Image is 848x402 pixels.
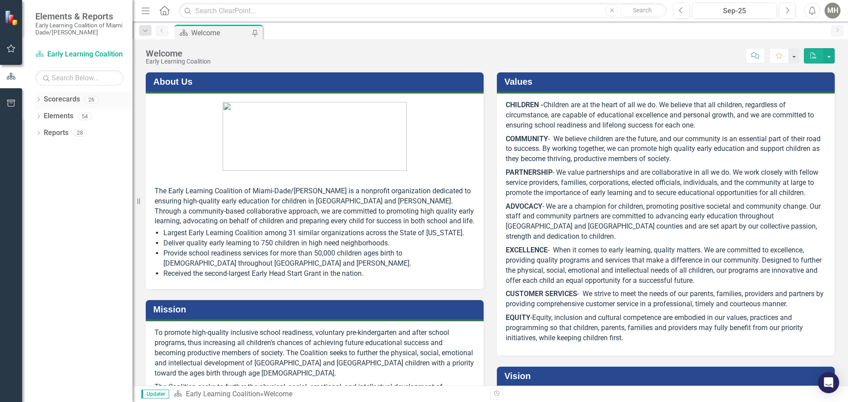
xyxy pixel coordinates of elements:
li: Provide school readiness services for more than 50,000 children ages birth to [DEMOGRAPHIC_DATA] ... [163,248,475,269]
li: Largest Early Learning Coalition among 31 similar organizations across the State of [US_STATE]. [163,228,475,238]
strong: ADVOCACY [506,202,542,210]
input: Search Below... [35,70,124,86]
span: Equity, inclusion and cultural competence are embodied in our values, practices and programming s... [506,313,803,342]
h3: Values [504,77,830,86]
strong: CUSTOMER SERVICES [506,289,577,298]
button: MH [825,3,840,19]
p: Children are at the heart of all we do. We believe that all children, regardless of circumstance,... [506,100,826,132]
span: Updater [141,390,169,398]
div: 26 [84,96,98,103]
div: Welcome [191,27,250,38]
a: Scorecards [44,94,80,105]
strong: COMMUNITY [506,135,548,143]
li: Received the second-largest Early Head Start Grant in the nation. [163,269,475,279]
input: Search ClearPoint... [179,3,666,19]
img: ELC_logo.jpg [223,102,407,171]
p: - [506,311,826,345]
strong: EXCELLENCE [506,246,548,254]
div: Welcome [264,390,292,398]
button: Search [620,4,664,17]
a: Early Learning Coalition [35,49,124,60]
img: ClearPoint Strategy [4,10,20,26]
h3: Vision [504,371,830,381]
p: - When it comes to early learning, quality matters. We are committed to excellence, providing qua... [506,244,826,287]
p: To promote high-quality inclusive school readiness, voluntary pre-kindergarten and after school p... [155,328,475,380]
span: The Early Learning Coalition of Miami-Dade/[PERSON_NAME] is a nonprofit organization dedicated to... [155,187,474,225]
p: - We believe children are the future, and our community is an essential part of their road to suc... [506,132,826,166]
li: Deliver quality early learning to 750 children in high need neighborhoods. [163,238,475,248]
span: Elements & Reports [35,11,124,22]
p: - We value partnerships and are collaborative in all we do. We work closely with fellow service p... [506,166,826,200]
div: 28 [73,129,87,137]
a: Early Learning Coalition [186,390,260,398]
div: » [174,389,484,399]
strong: EQUITY [506,313,530,322]
div: Sep-25 [695,6,774,16]
div: 54 [78,113,92,120]
a: Reports [44,128,68,138]
small: Early Learning Coalition of Miami Dade/[PERSON_NAME] [35,22,124,36]
strong: PARTNERSHIP [506,168,553,177]
span: Search [633,7,652,14]
h3: About Us [153,77,479,86]
h3: Mission [153,304,479,314]
p: - We are a champion for children, promoting positive societal and community change. Our staff and... [506,200,826,244]
p: - We strive to meet the needs of our parents, families, providers and partners by providing compr... [506,287,826,311]
div: Welcome [146,49,211,58]
div: Early Learning Coalition [146,58,211,65]
a: Elements [44,111,73,121]
strong: CHILDREN - [506,101,543,109]
button: Sep-25 [692,3,777,19]
div: Open Intercom Messenger [818,372,839,393]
